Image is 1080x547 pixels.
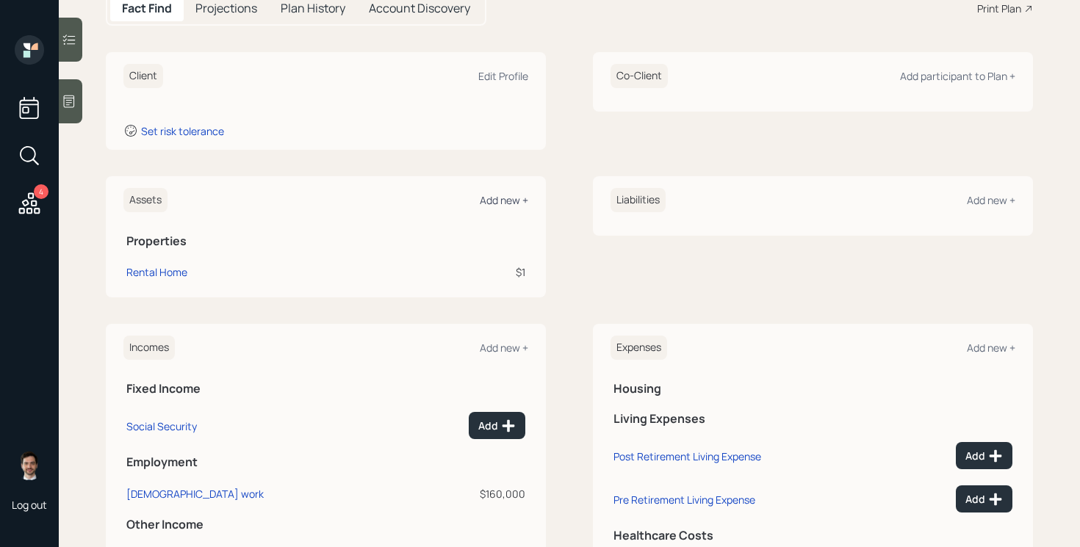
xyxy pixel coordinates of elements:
div: Add new + [480,341,528,355]
h5: Fact Find [122,1,172,15]
h5: Housing [613,382,1012,396]
h6: Co-Client [611,64,668,88]
div: 4 [34,184,48,199]
div: Add [965,492,1003,507]
h5: Healthcare Costs [613,529,1012,543]
div: Rental Home [126,264,187,280]
img: jonah-coleman-headshot.png [15,451,44,480]
div: Pre Retirement Living Expense [613,493,755,507]
h5: Account Discovery [369,1,470,15]
div: Social Security [126,419,197,433]
h5: Properties [126,234,525,248]
div: Print Plan [977,1,1021,16]
div: Post Retirement Living Expense [613,449,761,463]
div: Add new + [480,193,528,207]
h5: Fixed Income [126,382,525,396]
div: Add [478,419,516,433]
h6: Client [123,64,163,88]
button: Add [956,442,1012,469]
h6: Assets [123,188,168,212]
h5: Living Expenses [613,412,1012,426]
div: $160,000 [408,486,525,501]
div: Add new + [967,341,1015,355]
div: Add participant to Plan + [900,69,1015,83]
h6: Incomes [123,336,175,360]
div: [DEMOGRAPHIC_DATA] work [126,487,264,501]
div: Edit Profile [478,69,528,83]
div: Log out [12,498,47,512]
h6: Expenses [611,336,667,360]
div: Set risk tolerance [141,124,224,138]
h5: Projections [195,1,257,15]
button: Add [956,485,1012,512]
div: $1 [456,264,525,280]
h5: Plan History [281,1,345,15]
h6: Liabilities [611,188,666,212]
div: Add [965,449,1003,463]
h5: Employment [126,455,525,469]
button: Add [469,412,525,439]
h5: Other Income [126,518,525,532]
div: Add new + [967,193,1015,207]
